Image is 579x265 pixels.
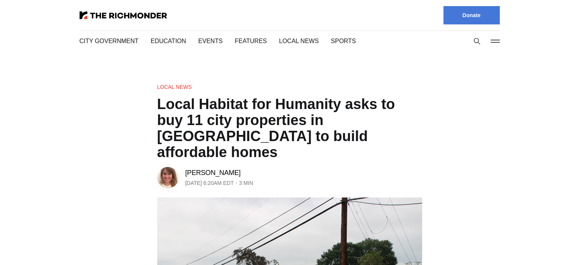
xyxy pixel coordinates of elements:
[323,37,346,45] a: Sports
[515,228,579,265] iframe: portal-trigger
[471,35,483,47] button: Search this site
[273,37,311,45] a: Local News
[149,37,184,45] a: Education
[196,37,219,45] a: Events
[80,37,137,45] a: City Government
[185,178,237,188] time: [DATE] 6:20AM EDT
[185,168,242,177] a: [PERSON_NAME]
[157,83,190,91] a: Local News
[231,37,261,45] a: Features
[443,6,500,24] a: Donate
[242,178,257,188] span: 3 min
[157,96,422,160] h1: Local Habitat for Humanity asks to buy 11 city properties in [GEOGRAPHIC_DATA] to build affordabl...
[157,167,179,188] img: Sarah Vogelsong
[80,11,167,19] img: The Richmonder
